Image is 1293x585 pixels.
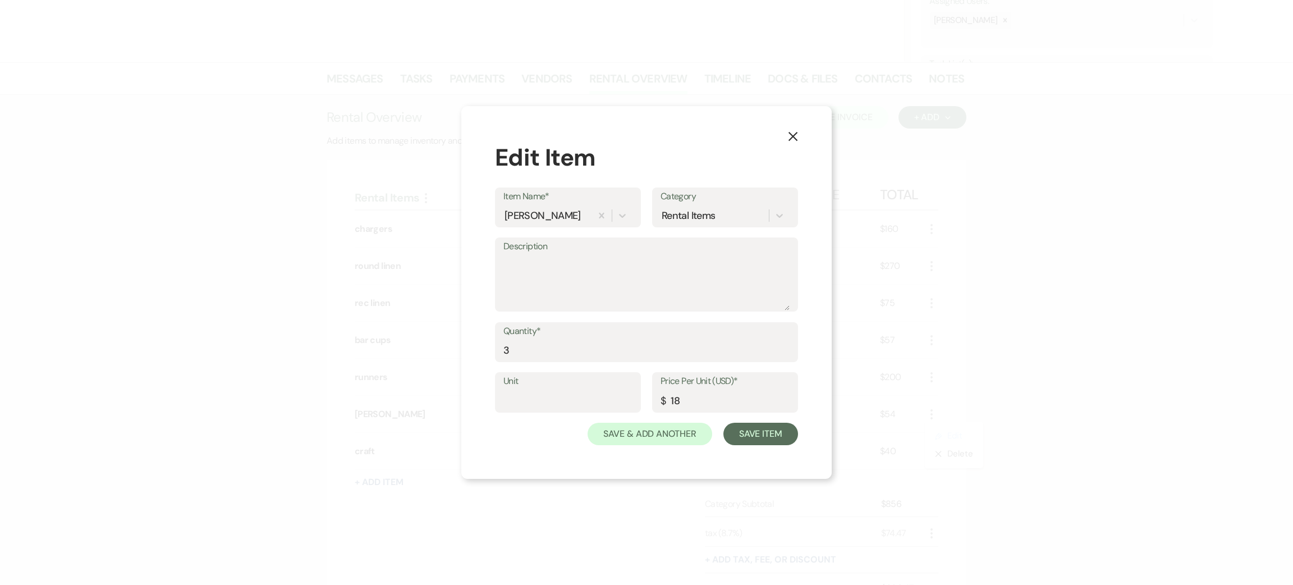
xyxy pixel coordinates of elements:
[661,189,790,205] label: Category
[503,189,632,205] label: Item Name*
[503,239,790,255] label: Description
[505,208,581,223] div: [PERSON_NAME]
[503,323,790,340] label: Quantity*
[661,394,666,409] div: $
[662,208,715,223] div: Rental Items
[723,423,798,445] button: Save Item
[661,373,790,390] label: Price Per Unit (USD)*
[495,140,798,175] div: Edit Item
[503,373,632,390] label: Unit
[588,423,712,445] button: Save & Add Another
